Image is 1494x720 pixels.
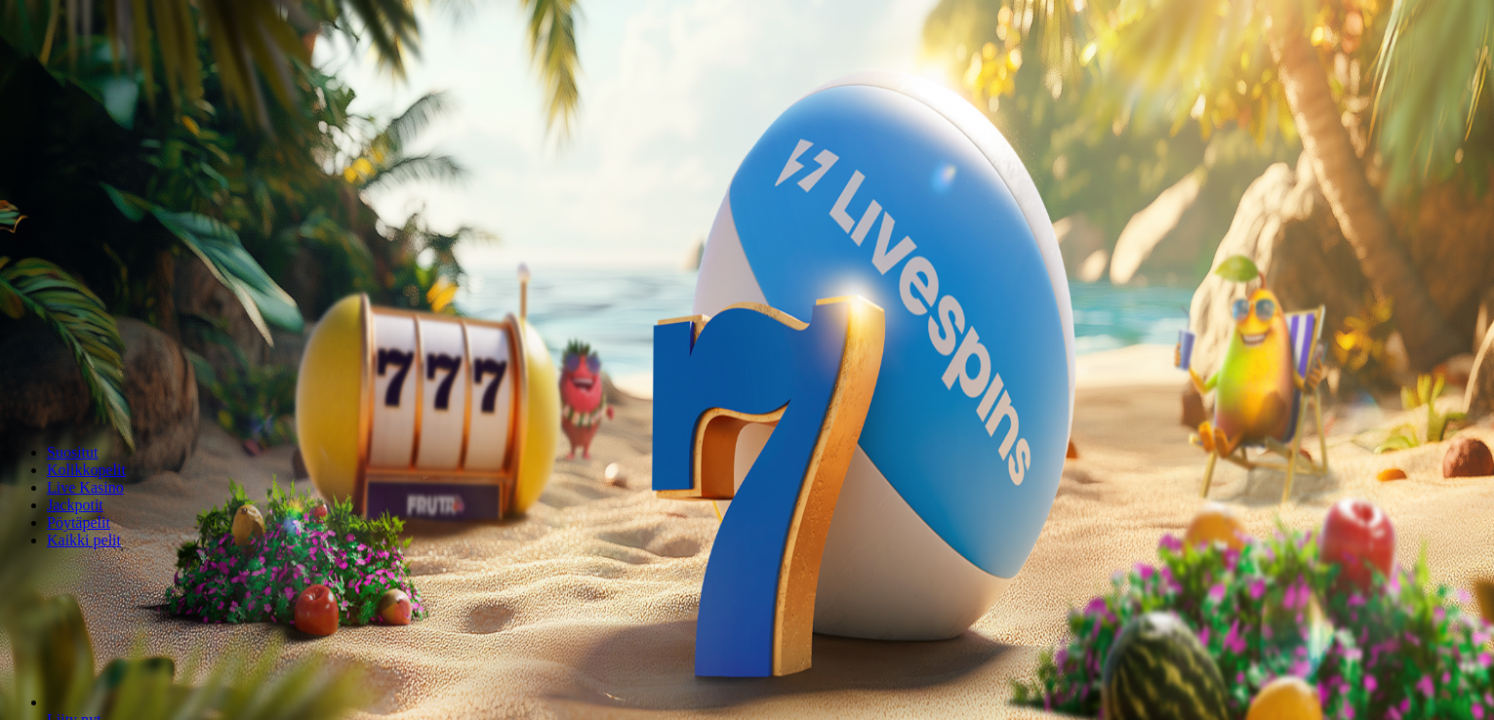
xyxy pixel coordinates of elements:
[47,532,121,548] a: Kaikki pelit
[47,479,124,496] a: Live Kasino
[8,411,1486,549] nav: Lobby
[8,411,1486,585] header: Lobby
[47,444,98,460] a: Suositut
[47,497,103,513] a: Jackpotit
[47,461,126,478] a: Kolikkopelit
[47,514,110,531] a: Pöytäpelit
